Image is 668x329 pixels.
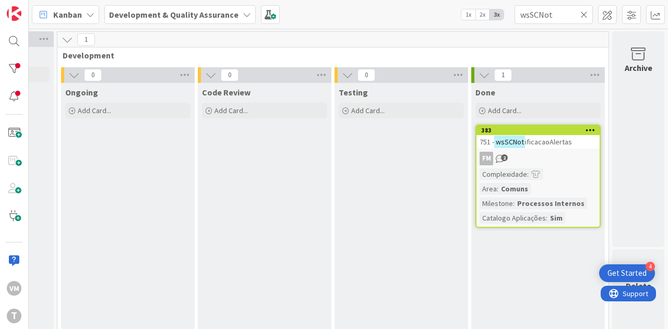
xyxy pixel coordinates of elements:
[84,69,102,81] span: 0
[527,168,529,180] span: :
[607,268,647,278] div: Get Started
[498,183,531,194] div: Comuns
[481,127,600,134] div: 383
[77,33,95,46] span: 1
[461,9,475,20] span: 1x
[476,126,600,149] div: 383751 -wsSCNotificacaoAlertas
[497,183,498,194] span: :
[480,183,497,194] div: Area
[65,87,98,98] span: Ongoing
[202,87,250,98] span: Code Review
[547,212,565,224] div: Sim
[515,5,593,24] input: Quick Filter...
[78,106,111,115] span: Add Card...
[480,168,527,180] div: Complexidade
[488,106,521,115] span: Add Card...
[214,106,248,115] span: Add Card...
[494,136,525,148] mark: wsSCNot
[63,50,595,60] span: Development
[339,87,368,98] span: Testing
[494,69,512,81] span: 1
[7,309,21,323] div: T
[476,152,600,165] div: FM
[480,212,546,224] div: Catalogo Aplicações
[501,154,508,161] span: 2
[475,125,601,228] a: 383751 -wsSCNotificacaoAlertasFMComplexidade:Area:ComunsMilestone:Processos InternosCatalogo Apli...
[513,198,515,209] span: :
[480,137,494,147] span: 751 -
[475,9,490,20] span: 2x
[476,126,600,135] div: 383
[525,137,572,147] span: ificacaoAlertas
[625,62,652,74] div: Archive
[646,262,655,271] div: 4
[546,212,547,224] span: :
[475,87,495,98] span: Done
[480,198,513,209] div: Milestone
[7,281,21,296] div: VM
[22,2,47,14] span: Support
[357,69,375,81] span: 0
[490,9,504,20] span: 3x
[515,198,587,209] div: Processos Internos
[480,152,493,165] div: FM
[599,264,655,282] div: Open Get Started checklist, remaining modules: 4
[351,106,385,115] span: Add Card...
[7,6,21,21] img: Visit kanbanzone.com
[221,69,238,81] span: 0
[109,9,238,20] b: Development & Quality Assurance
[53,8,82,21] span: Kanban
